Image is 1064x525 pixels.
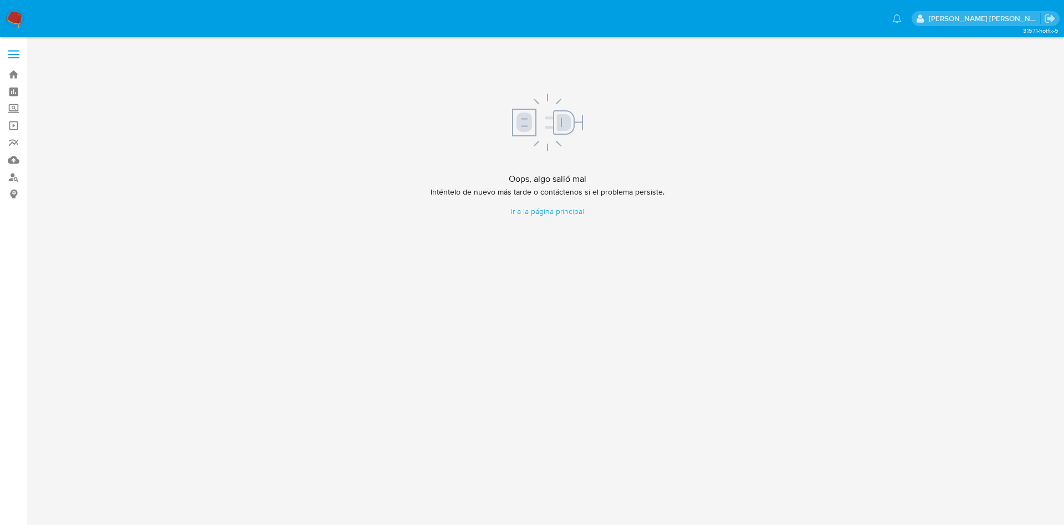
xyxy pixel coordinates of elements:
[431,187,664,197] p: Inténtelo de nuevo más tarde o contáctenos si el problema persiste.
[929,13,1041,24] p: sandra.helbardt@mercadolibre.com
[431,174,664,185] h4: Oops, algo salió mal
[431,206,664,217] a: Ir a la página principal
[1044,13,1056,24] a: Salir
[892,14,902,23] a: Notificaciones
